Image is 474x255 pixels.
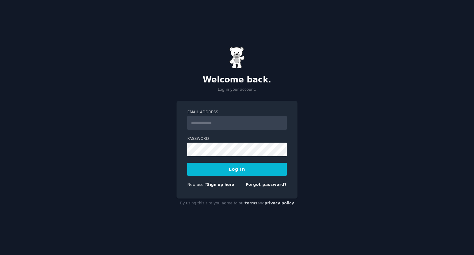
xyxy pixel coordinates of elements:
h2: Welcome back. [177,75,297,85]
img: Gummy Bear [229,47,245,69]
button: Log In [187,163,287,176]
span: New user? [187,182,207,187]
p: Log in your account. [177,87,297,93]
a: privacy policy [264,201,294,205]
a: Sign up here [207,182,234,187]
a: terms [245,201,257,205]
label: Password [187,136,287,142]
label: Email Address [187,110,287,115]
div: By using this site you agree to our and [177,199,297,208]
a: Forgot password? [246,182,287,187]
